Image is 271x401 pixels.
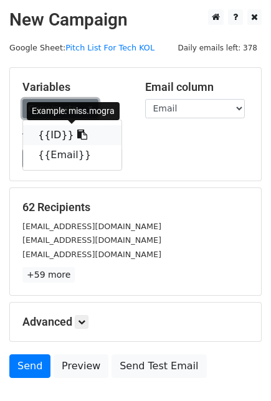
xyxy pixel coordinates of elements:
small: [EMAIL_ADDRESS][DOMAIN_NAME] [22,250,161,259]
a: {{ID}} [23,125,121,145]
div: Example: miss.mogra [27,102,120,120]
small: [EMAIL_ADDRESS][DOMAIN_NAME] [22,222,161,231]
a: Send [9,354,50,378]
a: Send Test Email [112,354,206,378]
a: +59 more [22,267,75,283]
span: Daily emails left: 378 [173,41,262,55]
small: Google Sheet: [9,43,155,52]
a: {{Email}} [23,145,121,165]
small: [EMAIL_ADDRESS][DOMAIN_NAME] [22,235,161,245]
a: Copy/paste... [22,99,98,118]
h5: 62 Recipients [22,200,249,214]
h2: New Campaign [9,9,262,31]
h5: Advanced [22,315,249,329]
iframe: Chat Widget [209,341,271,401]
h5: Variables [22,80,126,94]
h5: Email column [145,80,249,94]
a: Preview [54,354,108,378]
a: Daily emails left: 378 [173,43,262,52]
a: Pitch List For Tech KOL [65,43,155,52]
